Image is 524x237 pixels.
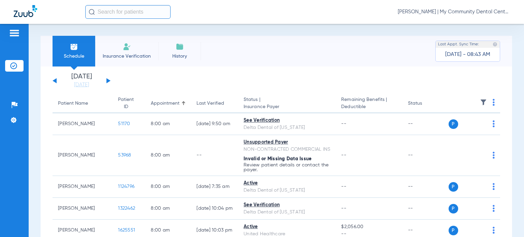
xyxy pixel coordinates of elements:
img: group-dot-blue.svg [493,183,495,190]
td: 8:00 AM [145,135,191,176]
td: -- [403,198,449,220]
span: Deductible [341,103,397,110]
div: Active [244,180,330,187]
div: Active [244,223,330,231]
td: [PERSON_NAME] [53,113,113,135]
div: Patient Name [58,100,88,107]
span: Schedule [58,53,90,60]
span: 51170 [118,121,130,126]
img: hamburger-icon [9,29,20,37]
td: [DATE] 7:35 AM [191,176,238,198]
div: Patient Name [58,100,107,107]
input: Search for patients [85,5,171,19]
img: Search Icon [89,9,95,15]
td: -- [191,135,238,176]
span: History [163,53,196,60]
span: [DATE] - 08:43 AM [445,51,490,58]
span: P [449,226,458,235]
img: Schedule [70,43,78,51]
td: 8:00 AM [145,198,191,220]
th: Remaining Benefits | [336,94,402,113]
span: [PERSON_NAME] | My Community Dental Centers [398,9,510,15]
div: Unsupported Payer [244,139,330,146]
div: Delta Dental of [US_STATE] [244,187,330,194]
div: Delta Dental of [US_STATE] [244,209,330,216]
div: Patient ID [118,96,140,110]
img: group-dot-blue.svg [493,99,495,106]
th: Status | [238,94,336,113]
p: Review patient details or contact the payer. [244,163,330,172]
td: -- [403,135,449,176]
div: Last Verified [196,100,233,107]
th: Status [403,94,449,113]
span: 1625551 [118,228,135,233]
span: P [449,119,458,129]
div: Appointment [151,100,179,107]
span: $2,056.00 [341,223,397,231]
span: -- [341,121,346,126]
span: 1322462 [118,206,135,211]
span: Insurance Verification [100,53,153,60]
div: Last Verified [196,100,224,107]
span: P [449,204,458,213]
img: group-dot-blue.svg [493,152,495,159]
span: -- [341,184,346,189]
div: Delta Dental of [US_STATE] [244,124,330,131]
div: NON-CONTRACTED COMMERCIAL INS [244,146,330,153]
span: Invalid or Missing Data Issue [244,157,311,161]
span: Last Appt. Sync Time: [438,41,479,48]
div: See Verification [244,117,330,124]
span: 1124796 [118,184,134,189]
td: [DATE] 9:50 AM [191,113,238,135]
td: [DATE] 10:04 PM [191,198,238,220]
img: filter.svg [480,99,487,106]
td: [PERSON_NAME] [53,135,113,176]
td: [PERSON_NAME] [53,198,113,220]
td: -- [403,113,449,135]
td: 8:00 AM [145,176,191,198]
img: Manual Insurance Verification [123,43,131,51]
td: [PERSON_NAME] [53,176,113,198]
div: Patient ID [118,96,134,110]
li: [DATE] [61,73,102,88]
td: 8:00 AM [145,113,191,135]
img: group-dot-blue.svg [493,120,495,127]
img: Zuub Logo [14,5,37,17]
td: -- [403,176,449,198]
span: -- [341,153,346,158]
div: See Verification [244,202,330,209]
img: History [176,43,184,51]
a: [DATE] [61,82,102,88]
span: 53968 [118,153,131,158]
span: Insurance Payer [244,103,330,110]
iframe: Chat Widget [490,204,524,237]
span: -- [341,206,346,211]
div: Appointment [151,100,186,107]
img: last sync help info [493,42,497,47]
span: P [449,182,458,192]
